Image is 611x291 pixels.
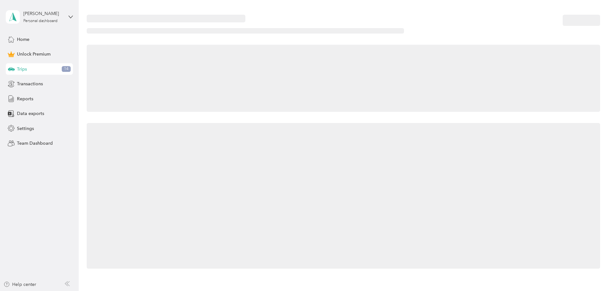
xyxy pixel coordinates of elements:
span: Home [17,36,29,43]
div: Personal dashboard [23,19,58,23]
div: [PERSON_NAME] [23,10,63,17]
span: Unlock Premium [17,51,51,57]
span: 14 [62,66,71,72]
span: Settings [17,125,34,132]
span: Team Dashboard [17,140,53,147]
button: Help center [4,281,36,288]
span: Transactions [17,80,43,87]
span: Data exports [17,110,44,117]
span: Reports [17,96,33,102]
span: Trips [17,66,27,73]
